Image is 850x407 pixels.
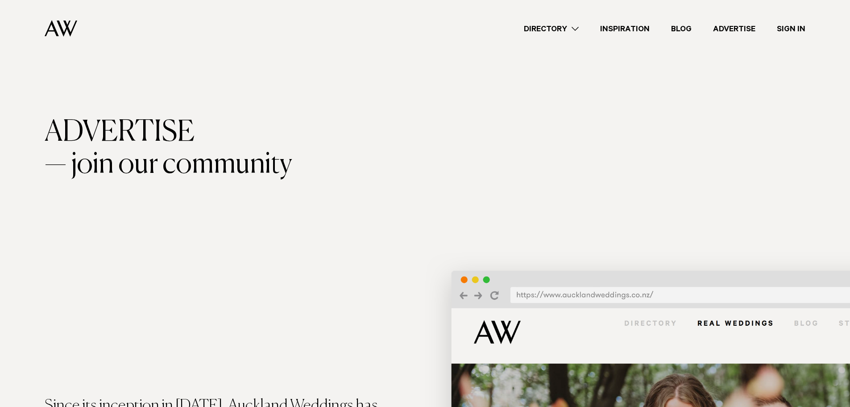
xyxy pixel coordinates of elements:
a: Directory [513,23,589,35]
a: Blog [660,23,702,35]
div: Advertise [45,117,805,149]
a: Sign In [766,23,816,35]
img: Auckland Weddings Logo [45,20,77,37]
span: — [45,149,66,181]
a: Advertise [702,23,766,35]
a: Inspiration [589,23,660,35]
span: join our community [71,149,292,181]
